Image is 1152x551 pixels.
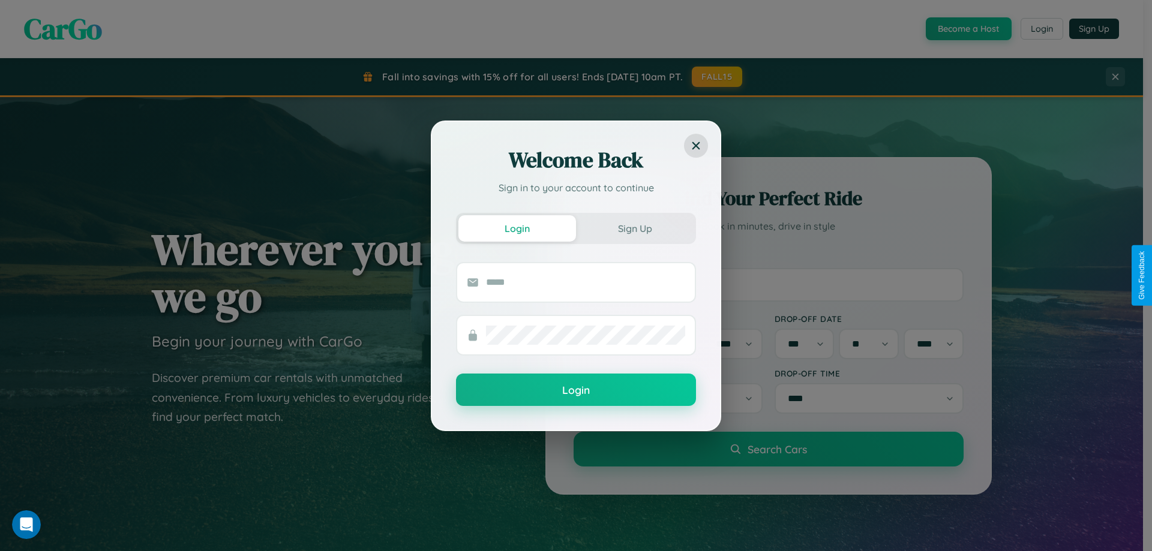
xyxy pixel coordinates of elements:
[456,180,696,195] p: Sign in to your account to continue
[12,510,41,539] iframe: Intercom live chat
[456,374,696,406] button: Login
[458,215,576,242] button: Login
[1138,251,1146,300] div: Give Feedback
[576,215,694,242] button: Sign Up
[456,146,696,174] h2: Welcome Back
